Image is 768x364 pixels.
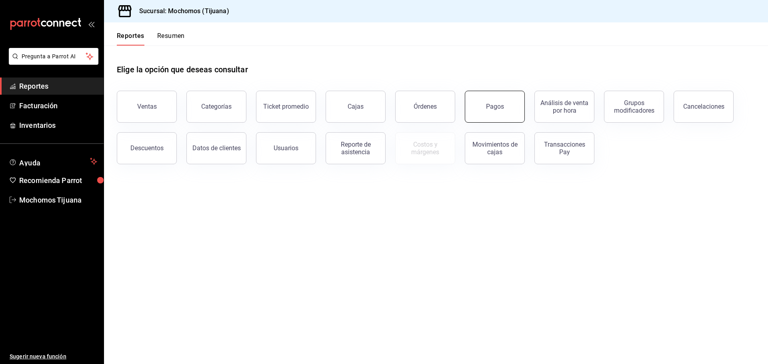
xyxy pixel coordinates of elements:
button: Movimientos de cajas [465,132,525,164]
span: Mochomos Tijuana [19,195,97,205]
button: Análisis de venta por hora [534,91,594,123]
div: Análisis de venta por hora [540,99,589,114]
div: Cajas [348,102,364,111]
button: Categorías [186,91,246,123]
div: Ticket promedio [263,103,309,110]
button: Descuentos [117,132,177,164]
button: Resumen [157,32,185,46]
div: Transacciones Pay [540,141,589,156]
div: Movimientos de cajas [470,141,520,156]
div: Reporte de asistencia [331,141,380,156]
button: Transacciones Pay [534,132,594,164]
span: Recomienda Parrot [19,175,97,186]
h1: Elige la opción que deseas consultar [117,64,248,76]
div: Datos de clientes [192,144,241,152]
a: Cajas [326,91,386,123]
span: Pregunta a Parrot AI [22,52,86,61]
button: Reportes [117,32,144,46]
div: Órdenes [414,103,437,110]
span: Facturación [19,100,97,111]
button: Cancelaciones [674,91,734,123]
button: Grupos modificadores [604,91,664,123]
div: navigation tabs [117,32,185,46]
button: open_drawer_menu [88,21,94,27]
button: Ticket promedio [256,91,316,123]
div: Categorías [201,103,232,110]
button: Reporte de asistencia [326,132,386,164]
button: Ventas [117,91,177,123]
span: Ayuda [19,157,87,166]
div: Usuarios [274,144,298,152]
button: Pregunta a Parrot AI [9,48,98,65]
div: Cancelaciones [683,103,724,110]
span: Sugerir nueva función [10,352,97,361]
div: Descuentos [130,144,164,152]
div: Costos y márgenes [400,141,450,156]
button: Contrata inventarios para ver este reporte [395,132,455,164]
a: Pregunta a Parrot AI [6,58,98,66]
span: Inventarios [19,120,97,131]
button: Pagos [465,91,525,123]
button: Órdenes [395,91,455,123]
button: Datos de clientes [186,132,246,164]
div: Ventas [137,103,157,110]
button: Usuarios [256,132,316,164]
h3: Sucursal: Mochomos (Tijuana) [133,6,229,16]
div: Grupos modificadores [609,99,659,114]
span: Reportes [19,81,97,91]
div: Pagos [486,103,504,110]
